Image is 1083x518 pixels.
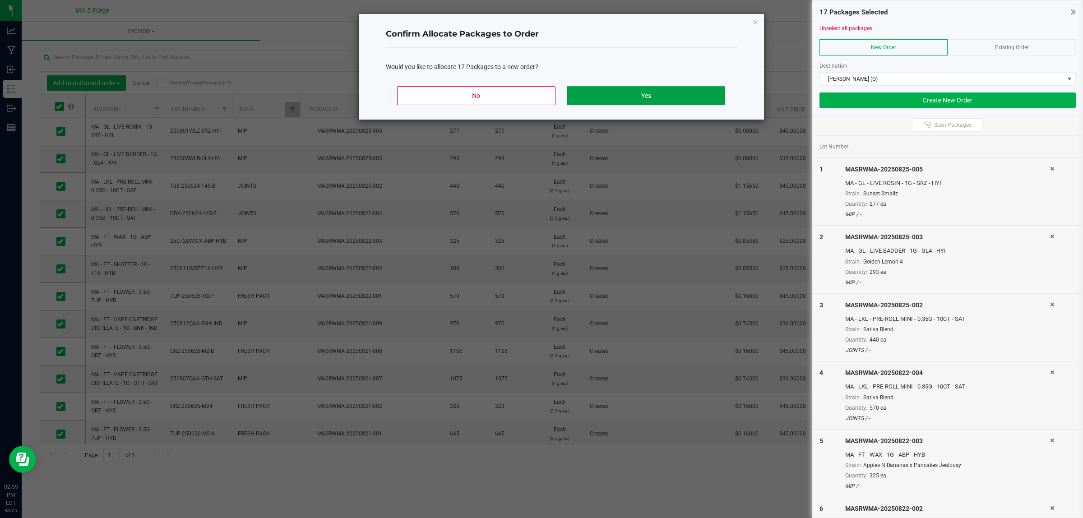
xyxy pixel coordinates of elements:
iframe: Resource center [9,446,36,473]
div: Would you like to allocate 17 Packages to a new order? [386,62,737,72]
button: Yes [567,86,725,105]
button: No [397,86,555,105]
h4: Confirm Allocate Packages to Order [386,28,737,40]
button: Close [752,16,759,27]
